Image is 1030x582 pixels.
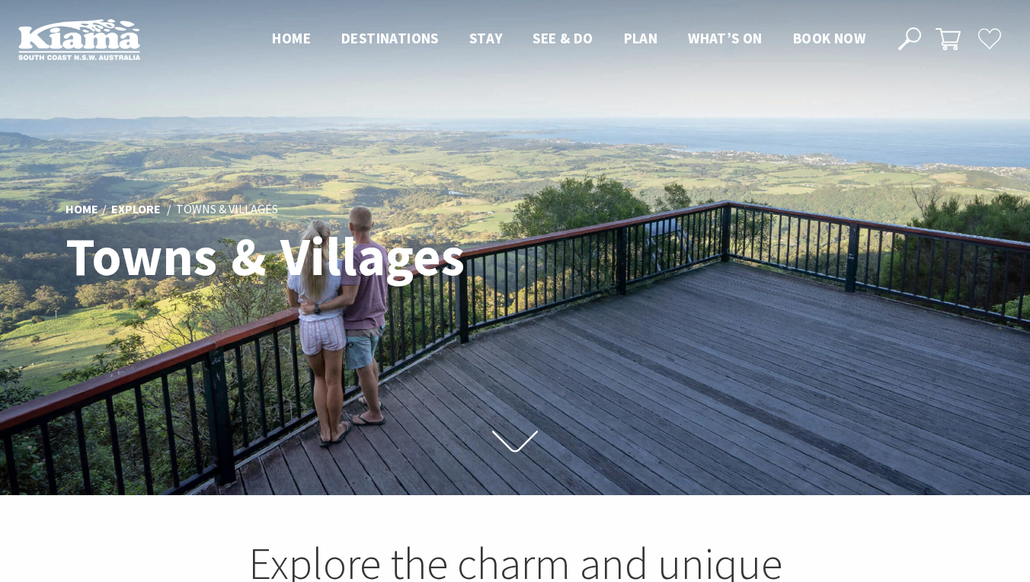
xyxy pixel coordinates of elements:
nav: Main Menu [257,27,881,52]
a: Explore [111,201,161,218]
span: Stay [469,29,503,47]
h1: Towns & Villages [66,227,496,286]
a: Home [66,201,98,218]
img: Kiama Logo [18,18,140,60]
span: What’s On [688,29,763,47]
span: Book now [793,29,865,47]
span: Plan [624,29,658,47]
li: Towns & Villages [176,200,278,219]
span: Destinations [341,29,439,47]
span: See & Do [533,29,593,47]
span: Home [272,29,311,47]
